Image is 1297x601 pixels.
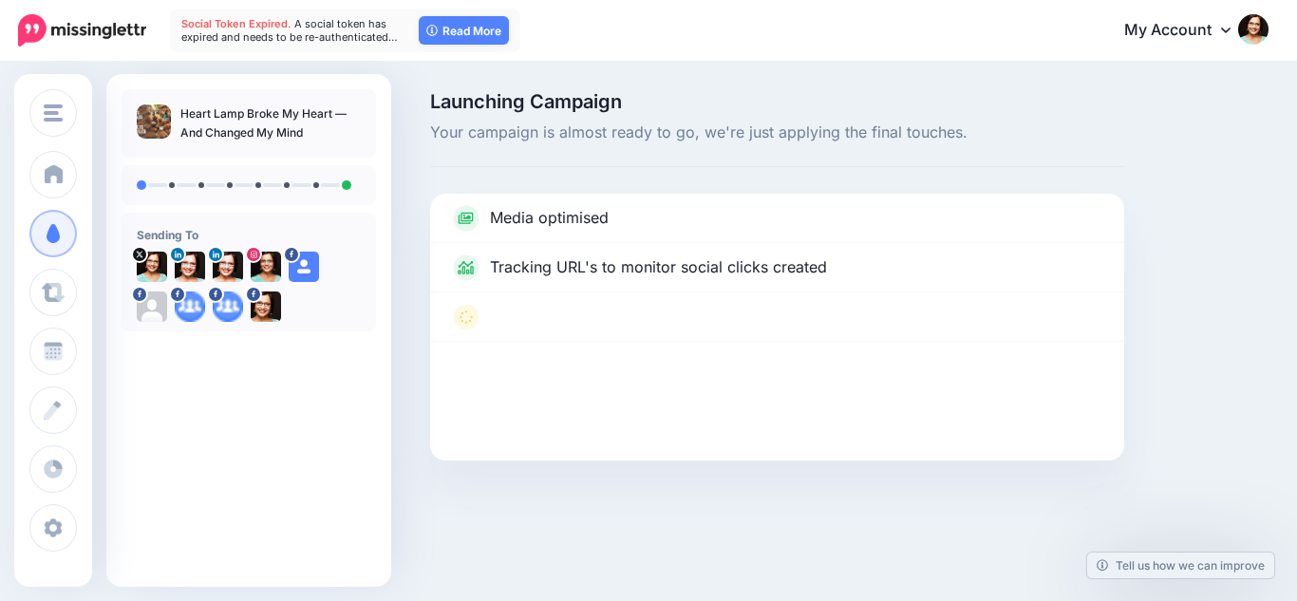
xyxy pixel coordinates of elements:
[175,252,205,282] img: 1607473619517-42904.png
[289,252,319,282] img: user_default_image.png
[490,255,827,280] p: Tracking URL's to monitor social clicks created
[137,252,167,282] img: J5oLPbQU-23707.jpg
[180,104,361,142] p: Heart Lamp Broke My Heart — And Changed My Mind
[175,291,205,322] img: aDtjnaRy1nj-bsa139539.png
[430,121,1124,145] span: Your campaign is almost ready to go, we're just applying the final touches.
[213,252,243,282] img: 1607473619517-42904.png
[430,92,1124,111] span: Launching Campaign
[251,252,281,282] img: 151282877_313953143490231_3084472701554227513_n-bsa146779.jpg
[1105,8,1269,54] a: My Account
[18,14,146,47] img: Missinglettr
[137,291,167,322] img: 143086968_2856368904622192_1959732218791162458_n-bsa139538.png
[213,291,243,322] img: aDtjnaRy1nj-bsa144547.png
[137,228,361,242] h4: Sending To
[137,104,171,139] img: 4d94f57eeb91787ae3b4f4dfc01d43a0_thumb.jpg
[490,206,609,231] p: Media optimised
[251,291,281,322] img: 292398412_452245243576278_8233206169648476787_n-bsa154163.jpg
[1087,553,1274,578] a: Tell us how we can improve
[419,16,509,45] a: Read More
[181,17,291,30] span: Social Token Expired.
[44,104,63,122] img: menu.png
[181,17,398,44] span: A social token has expired and needs to be re-authenticated…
